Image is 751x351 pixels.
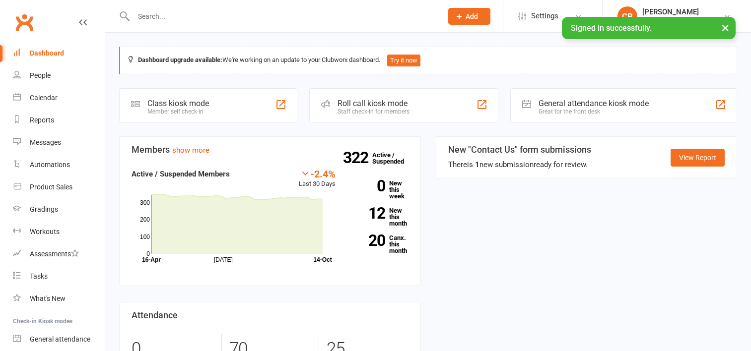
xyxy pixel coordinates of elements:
a: Gradings [13,198,105,221]
div: Member self check-in [147,108,209,115]
div: Tasks [30,272,48,280]
div: Dashboard [30,49,64,57]
a: Workouts [13,221,105,243]
div: People [30,71,51,79]
div: -2.4% [299,168,336,179]
a: Clubworx [12,10,37,35]
button: Add [448,8,490,25]
button: × [716,17,734,38]
div: Messages [30,138,61,146]
div: Reports [30,116,54,124]
h3: Members [132,145,409,155]
div: [PERSON_NAME] [642,7,699,16]
a: General attendance kiosk mode [13,328,105,351]
span: Settings [531,5,558,27]
a: 0New this week [350,180,409,199]
div: Gradings [30,205,58,213]
span: Signed in successfully. [571,23,652,33]
div: Assessments [30,250,79,258]
div: Great for the front desk [539,108,649,115]
strong: 1 [475,160,479,169]
h3: New "Contact Us" form submissions [448,145,591,155]
div: Automations [30,161,70,169]
a: Tasks [13,265,105,288]
strong: 12 [350,206,385,221]
div: Excel Martial Arts [642,16,699,25]
div: General attendance [30,335,90,343]
div: Class kiosk mode [147,99,209,108]
a: Product Sales [13,176,105,198]
a: 12New this month [350,207,409,227]
span: Add [466,12,478,20]
div: Product Sales [30,183,72,191]
strong: 0 [350,178,385,193]
div: Last 30 Days [299,168,336,189]
div: There is new submission ready for review. [448,159,591,171]
a: show more [172,146,209,155]
a: Calendar [13,87,105,109]
a: Reports [13,109,105,131]
strong: Dashboard upgrade available: [138,56,222,63]
div: CB [617,6,637,26]
strong: 322 [343,150,372,165]
div: Roll call kiosk mode [338,99,410,108]
a: Dashboard [13,42,105,64]
a: What's New [13,288,105,310]
div: Workouts [30,228,60,235]
div: Calendar [30,94,58,102]
h3: Attendance [132,310,409,320]
a: Assessments [13,243,105,265]
a: 322Active / Suspended [372,144,416,172]
div: What's New [30,294,66,302]
div: We're working on an update to your Clubworx dashboard. [119,47,737,74]
div: Staff check-in for members [338,108,410,115]
a: Messages [13,131,105,154]
a: Automations [13,154,105,176]
a: View Report [671,149,725,167]
input: Search... [131,9,435,23]
button: Try it now [387,55,420,66]
strong: 20 [350,233,385,248]
a: People [13,64,105,87]
a: 20Canx. this month [350,234,409,254]
strong: Active / Suspended Members [132,170,230,178]
div: General attendance kiosk mode [539,99,649,108]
